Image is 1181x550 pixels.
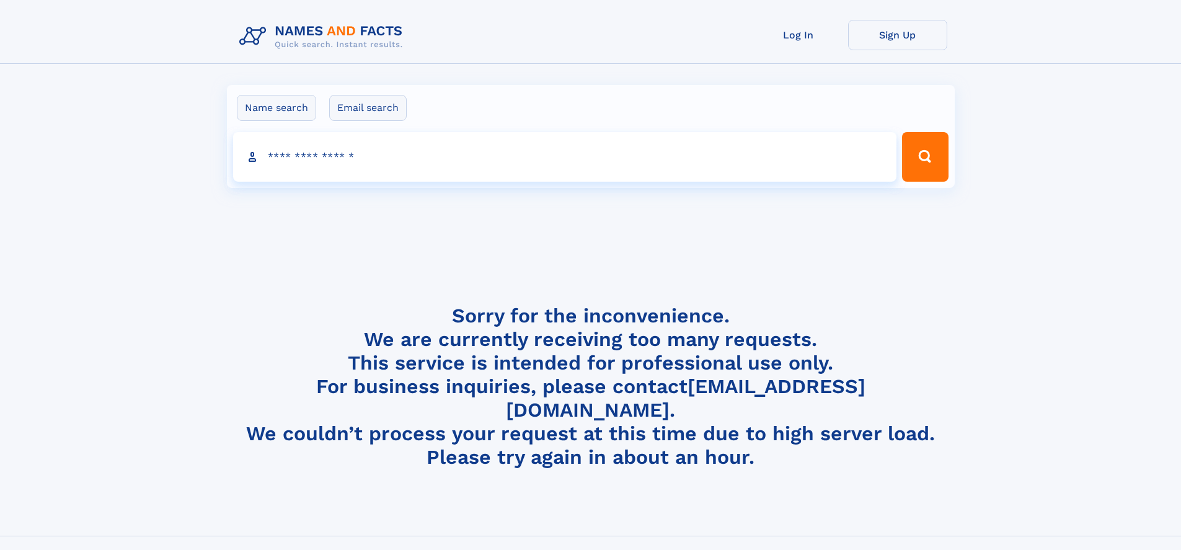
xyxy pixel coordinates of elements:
[848,20,947,50] a: Sign Up
[234,304,947,469] h4: Sorry for the inconvenience. We are currently receiving too many requests. This service is intend...
[749,20,848,50] a: Log In
[237,95,316,121] label: Name search
[234,20,413,53] img: Logo Names and Facts
[329,95,407,121] label: Email search
[902,132,948,182] button: Search Button
[233,132,897,182] input: search input
[506,375,865,422] a: [EMAIL_ADDRESS][DOMAIN_NAME]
